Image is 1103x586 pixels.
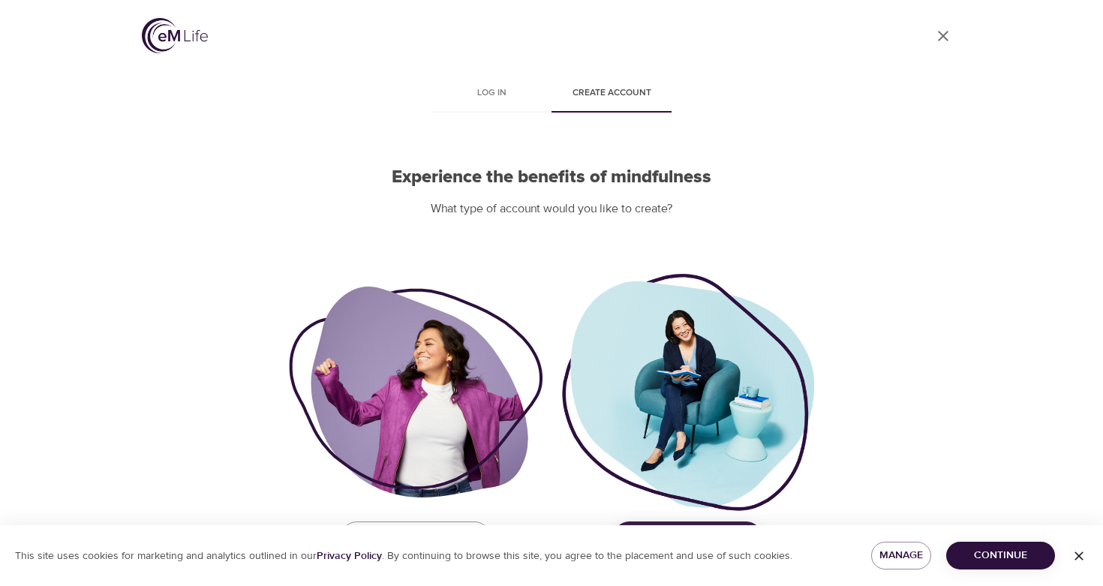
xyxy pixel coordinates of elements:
[142,18,208,53] img: logo
[289,167,814,188] h2: Experience the benefits of mindfulness
[289,200,814,218] p: What type of account would you like to create?
[317,549,382,563] a: Privacy Policy
[958,546,1043,565] span: Continue
[883,546,919,565] span: Manage
[341,521,491,553] button: Personal Account
[440,86,542,101] span: Log in
[613,521,762,553] button: Employee Account
[925,18,961,54] a: close
[561,86,663,101] span: Create account
[871,542,931,569] button: Manage
[946,542,1055,569] button: Continue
